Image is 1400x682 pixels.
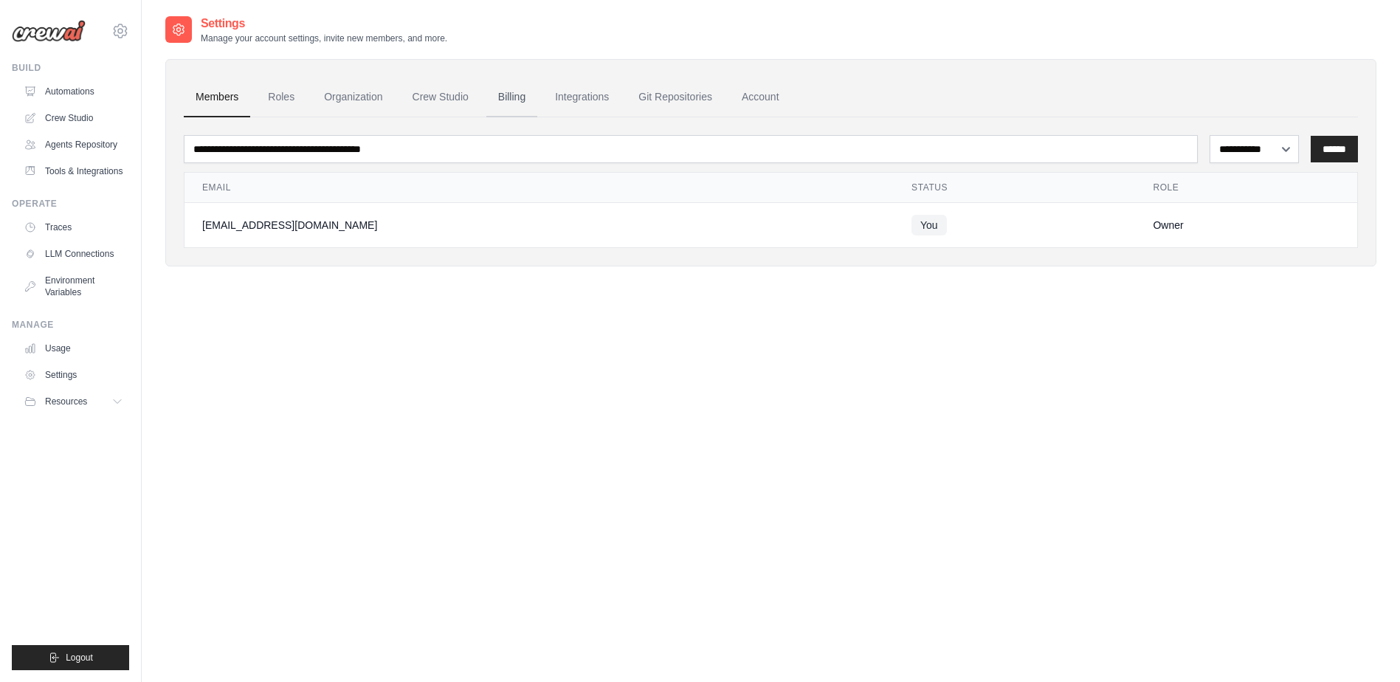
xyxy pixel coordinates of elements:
[184,77,250,117] a: Members
[12,319,129,331] div: Manage
[12,645,129,670] button: Logout
[45,396,87,407] span: Resources
[12,62,129,74] div: Build
[18,106,129,130] a: Crew Studio
[201,15,447,32] h2: Settings
[18,242,129,266] a: LLM Connections
[18,133,129,156] a: Agents Repository
[18,216,129,239] a: Traces
[894,173,1135,203] th: Status
[201,32,447,44] p: Manage your account settings, invite new members, and more.
[730,77,791,117] a: Account
[401,77,480,117] a: Crew Studio
[18,269,129,304] a: Environment Variables
[12,20,86,42] img: Logo
[66,652,93,664] span: Logout
[18,390,129,413] button: Resources
[911,215,947,235] span: You
[202,218,876,232] div: [EMAIL_ADDRESS][DOMAIN_NAME]
[12,198,129,210] div: Operate
[486,77,537,117] a: Billing
[185,173,894,203] th: Email
[627,77,724,117] a: Git Repositories
[543,77,621,117] a: Integrations
[18,159,129,183] a: Tools & Integrations
[1153,218,1339,232] div: Owner
[1135,173,1357,203] th: Role
[18,337,129,360] a: Usage
[18,80,129,103] a: Automations
[312,77,394,117] a: Organization
[18,363,129,387] a: Settings
[256,77,306,117] a: Roles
